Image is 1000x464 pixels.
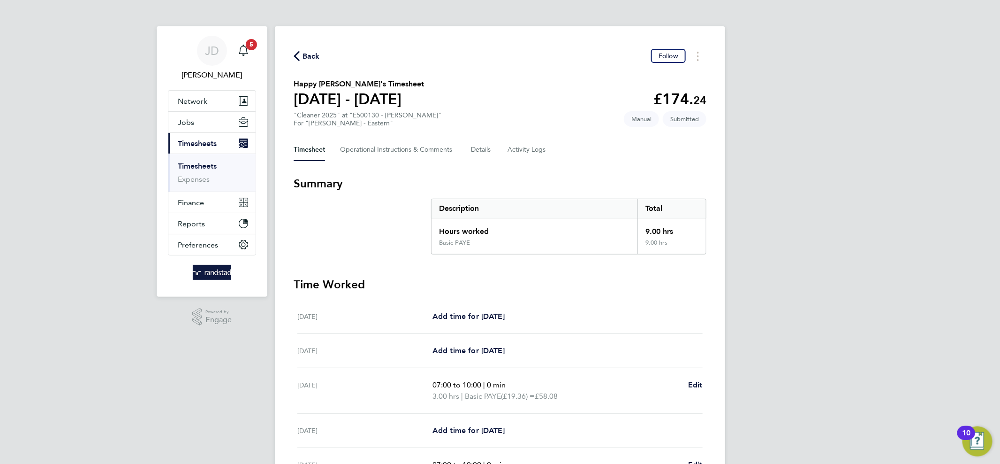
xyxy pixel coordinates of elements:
a: Add time for [DATE] [432,311,505,322]
span: Reports [178,219,205,228]
a: Edit [688,379,703,391]
div: 9.00 hrs [637,218,706,239]
button: Reports [168,213,256,234]
span: 3.00 hrs [432,392,459,401]
div: Description [432,199,637,218]
a: Timesheets [178,162,217,170]
h1: [DATE] - [DATE] [294,90,424,108]
span: JD [205,45,219,57]
button: Jobs [168,112,256,132]
a: JD[PERSON_NAME] [168,36,256,81]
div: 10 [962,433,970,445]
button: Back [294,50,320,62]
div: Timesheets [168,154,256,192]
a: Add time for [DATE] [432,425,505,436]
button: Finance [168,192,256,213]
span: Network [178,97,207,106]
a: Add time for [DATE] [432,345,505,356]
span: | [461,392,463,401]
button: Open Resource Center, 10 new notifications [962,426,992,456]
button: Timesheets [168,133,256,154]
span: Timesheets [178,139,217,148]
img: randstad-logo-retina.png [193,265,232,280]
button: Activity Logs [508,139,547,161]
button: Preferences [168,234,256,255]
span: Follow [659,52,678,60]
span: Engage [205,316,232,324]
div: [DATE] [297,425,432,436]
span: This timesheet is Submitted. [663,111,706,127]
div: [DATE] [297,311,432,322]
span: Jacob Donaldson [168,70,256,81]
a: Go to home page [168,265,256,280]
span: Jobs [178,118,194,127]
h3: Time Worked [294,277,706,292]
div: "Cleaner 2025" at "E500130 - [PERSON_NAME]" [294,111,441,127]
span: Powered by [205,308,232,316]
div: Hours worked [432,218,637,239]
div: For "[PERSON_NAME] - Eastern" [294,119,441,127]
span: 24 [693,93,706,107]
span: Back [303,51,320,62]
span: | [483,380,485,389]
span: 07:00 to 10:00 [432,380,481,389]
span: Add time for [DATE] [432,346,505,355]
span: 5 [246,39,257,50]
app-decimal: £174. [653,90,706,108]
span: Add time for [DATE] [432,426,505,435]
div: [DATE] [297,345,432,356]
h2: Happy [PERSON_NAME]'s Timesheet [294,78,424,90]
a: Expenses [178,175,210,184]
nav: Main navigation [157,26,267,297]
a: 5 [234,36,253,66]
span: £58.08 [535,392,558,401]
div: 9.00 hrs [637,239,706,254]
span: Basic PAYE [465,391,501,402]
button: Network [168,91,256,111]
span: 0 min [487,380,506,389]
span: Edit [688,380,703,389]
h3: Summary [294,176,706,191]
div: Summary [431,199,706,255]
div: Basic PAYE [439,239,470,247]
a: Powered byEngage [192,308,232,326]
button: Timesheets Menu [689,49,706,63]
div: [DATE] [297,379,432,402]
button: Timesheet [294,139,325,161]
span: (£19.36) = [501,392,535,401]
span: This timesheet was manually created. [624,111,659,127]
div: Total [637,199,706,218]
button: Operational Instructions & Comments [340,139,456,161]
button: Follow [651,49,686,63]
button: Details [471,139,492,161]
span: Preferences [178,240,218,249]
span: Add time for [DATE] [432,312,505,321]
span: Finance [178,198,204,207]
